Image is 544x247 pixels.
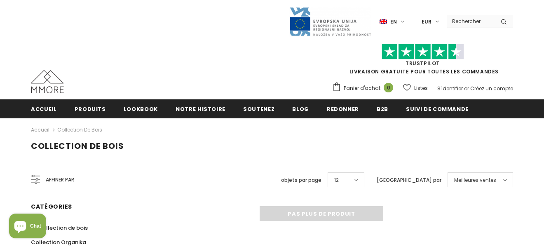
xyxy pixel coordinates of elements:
[289,18,371,25] a: Javni Razpis
[31,99,57,118] a: Accueil
[332,82,397,94] a: Panier d'achat 0
[75,99,106,118] a: Produits
[292,99,309,118] a: Blog
[437,85,463,92] a: S'identifier
[382,44,464,60] img: Faites confiance aux étoiles pilotes
[344,84,380,92] span: Panier d'achat
[327,99,359,118] a: Redonner
[75,105,106,113] span: Produits
[57,126,102,133] a: Collection de bois
[406,105,469,113] span: Suivi de commande
[447,15,495,27] input: Search Site
[281,176,321,184] label: objets par page
[31,70,64,93] img: Cas MMORE
[31,202,72,211] span: Catégories
[334,176,339,184] span: 12
[377,105,388,113] span: B2B
[124,105,158,113] span: Lookbook
[390,18,397,26] span: en
[31,125,49,135] a: Accueil
[380,18,387,25] img: i-lang-1.png
[332,47,513,75] span: LIVRAISON GRATUITE POUR TOUTES LES COMMANDES
[403,81,428,95] a: Listes
[31,105,57,113] span: Accueil
[384,83,393,92] span: 0
[243,105,274,113] span: soutenez
[46,175,74,184] span: Affiner par
[7,214,49,240] inbox-online-store-chat: Shopify online store chat
[377,99,388,118] a: B2B
[422,18,431,26] span: EUR
[470,85,513,92] a: Créez un compte
[406,99,469,118] a: Suivi de commande
[176,105,225,113] span: Notre histoire
[454,176,496,184] span: Meilleures ventes
[176,99,225,118] a: Notre histoire
[327,105,359,113] span: Redonner
[124,99,158,118] a: Lookbook
[414,84,428,92] span: Listes
[292,105,309,113] span: Blog
[38,224,88,232] span: Collection de bois
[31,221,88,235] a: Collection de bois
[377,176,441,184] label: [GEOGRAPHIC_DATA] par
[31,140,124,152] span: Collection de bois
[243,99,274,118] a: soutenez
[289,7,371,37] img: Javni Razpis
[31,238,86,246] span: Collection Organika
[464,85,469,92] span: or
[406,60,440,67] a: TrustPilot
